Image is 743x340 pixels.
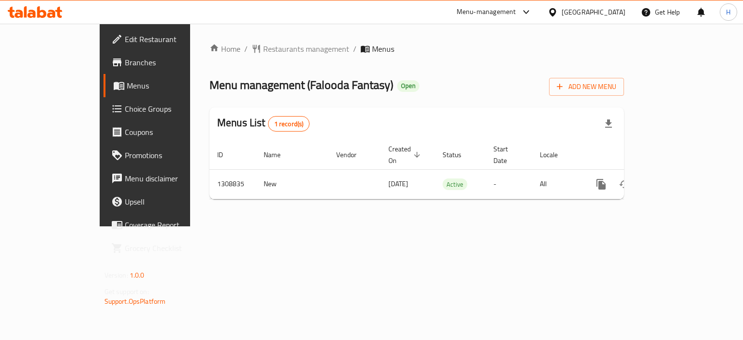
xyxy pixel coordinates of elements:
[582,140,690,170] th: Actions
[127,80,216,91] span: Menus
[125,219,216,231] span: Coverage Report
[104,120,224,144] a: Coupons
[549,78,624,96] button: Add New Menu
[104,28,224,51] a: Edit Restaurant
[264,149,293,161] span: Name
[252,43,349,55] a: Restaurants management
[125,103,216,115] span: Choice Groups
[540,149,570,161] span: Locale
[104,285,149,298] span: Get support on:
[217,116,310,132] h2: Menus List
[353,43,357,55] li: /
[125,149,216,161] span: Promotions
[372,43,394,55] span: Menus
[397,80,419,92] div: Open
[597,112,620,135] div: Export file
[562,7,625,17] div: [GEOGRAPHIC_DATA]
[217,149,236,161] span: ID
[397,82,419,90] span: Open
[268,116,310,132] div: Total records count
[532,169,582,199] td: All
[209,74,393,96] span: Menu management ( Falooda Fantasy )
[125,173,216,184] span: Menu disclaimer
[443,179,467,190] span: Active
[104,190,224,213] a: Upsell
[209,140,690,199] table: enhanced table
[125,57,216,68] span: Branches
[268,119,310,129] span: 1 record(s)
[104,51,224,74] a: Branches
[493,143,520,166] span: Start Date
[486,169,532,199] td: -
[209,43,240,55] a: Home
[130,269,145,281] span: 1.0.0
[590,173,613,196] button: more
[613,173,636,196] button: Change Status
[388,177,408,190] span: [DATE]
[125,33,216,45] span: Edit Restaurant
[256,169,328,199] td: New
[104,97,224,120] a: Choice Groups
[104,213,224,237] a: Coverage Report
[726,7,730,17] span: H
[125,196,216,207] span: Upsell
[209,43,624,55] nav: breadcrumb
[104,237,224,260] a: Grocery Checklist
[209,169,256,199] td: 1308835
[388,143,423,166] span: Created On
[557,81,616,93] span: Add New Menu
[443,149,474,161] span: Status
[336,149,369,161] span: Vendor
[104,144,224,167] a: Promotions
[263,43,349,55] span: Restaurants management
[104,74,224,97] a: Menus
[125,242,216,254] span: Grocery Checklist
[104,269,128,281] span: Version:
[125,126,216,138] span: Coupons
[244,43,248,55] li: /
[104,167,224,190] a: Menu disclaimer
[104,295,166,308] a: Support.OpsPlatform
[457,6,516,18] div: Menu-management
